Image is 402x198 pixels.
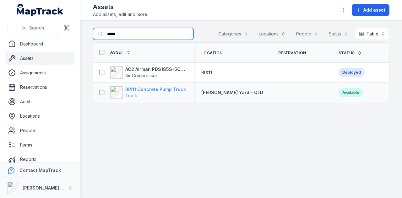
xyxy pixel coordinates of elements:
button: Categories [214,28,252,40]
a: Locations [5,110,75,122]
span: Add assets, edit and more. [93,11,148,18]
button: Add asset [352,4,389,16]
div: Available [339,88,363,97]
button: Table [355,28,389,40]
button: Status [325,28,352,40]
span: Asset [110,50,124,55]
a: MapTrack [17,4,64,16]
a: Assets [5,52,75,65]
a: Reports [5,153,75,166]
a: RIX11 Concrete Pump TruckTruck [110,86,186,99]
span: Search [29,25,44,31]
button: Locations [255,28,290,40]
span: Reservation [278,51,306,56]
a: Reservations [5,81,75,94]
a: Status [339,51,362,56]
span: Air Compressor [125,73,157,78]
strong: [PERSON_NAME] Group [23,185,74,190]
span: Truck [125,93,137,98]
a: RIX11 [201,69,212,76]
strong: AC2 Airman PDS185S-5C5 on [PERSON_NAME] 11 [125,66,186,72]
span: Location [201,51,222,56]
a: [PERSON_NAME] Yard - QLD [201,89,263,96]
a: AC2 Airman PDS185S-5C5 on [PERSON_NAME] 11Air Compressor [110,66,186,79]
a: People [5,124,75,137]
button: Search [8,22,58,34]
a: Assignments [5,67,75,79]
a: Dashboard [5,38,75,50]
strong: RIX11 Concrete Pump Truck [125,86,186,93]
span: RIX11 [201,70,212,75]
strong: Contact MapTrack [19,168,61,173]
h2: Assets [93,3,148,11]
div: Deployed [339,68,365,77]
button: People [292,28,322,40]
a: Forms [5,139,75,151]
a: Asset [110,50,131,55]
span: Status [339,51,355,56]
span: [PERSON_NAME] Yard - QLD [201,90,263,95]
span: Add asset [363,7,385,13]
a: Audits [5,95,75,108]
